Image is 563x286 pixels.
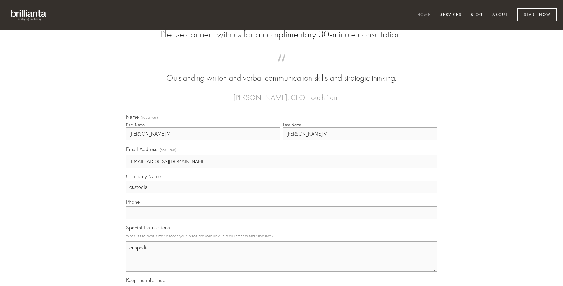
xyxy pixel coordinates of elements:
[413,10,435,20] a: Home
[467,10,487,20] a: Blog
[436,10,466,20] a: Services
[488,10,512,20] a: About
[136,84,427,104] figcaption: — [PERSON_NAME], CEO, TouchPlan
[126,224,170,231] span: Special Instructions
[126,114,139,120] span: Name
[126,122,145,127] div: First Name
[517,8,557,21] a: Start Now
[126,29,437,40] h2: Please connect with us for a complimentary 30-minute consultation.
[160,146,177,154] span: (required)
[126,146,158,152] span: Email Address
[126,232,437,240] p: What is the best time to reach you? What are your unique requirements and timelines?
[126,277,165,283] span: Keep me informed
[136,60,427,72] span: “
[141,116,158,119] span: (required)
[126,173,161,179] span: Company Name
[283,122,301,127] div: Last Name
[126,199,140,205] span: Phone
[136,60,427,84] blockquote: Outstanding written and verbal communication skills and strategic thinking.
[126,241,437,272] textarea: cuppedia
[6,6,52,24] img: brillianta - research, strategy, marketing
